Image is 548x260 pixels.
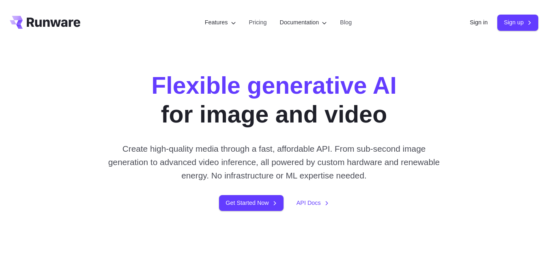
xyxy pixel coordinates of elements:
label: Features [205,18,236,27]
a: Go to / [10,16,80,29]
a: Blog [340,18,352,27]
a: Get Started Now [219,195,283,211]
a: Sign in [470,18,488,27]
h1: for image and video [151,71,397,129]
a: Sign up [497,15,538,30]
a: Pricing [249,18,267,27]
label: Documentation [280,18,327,27]
strong: Flexible generative AI [151,72,397,99]
p: Create high-quality media through a fast, affordable API. From sub-second image generation to adv... [105,142,443,183]
a: API Docs [297,198,329,208]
